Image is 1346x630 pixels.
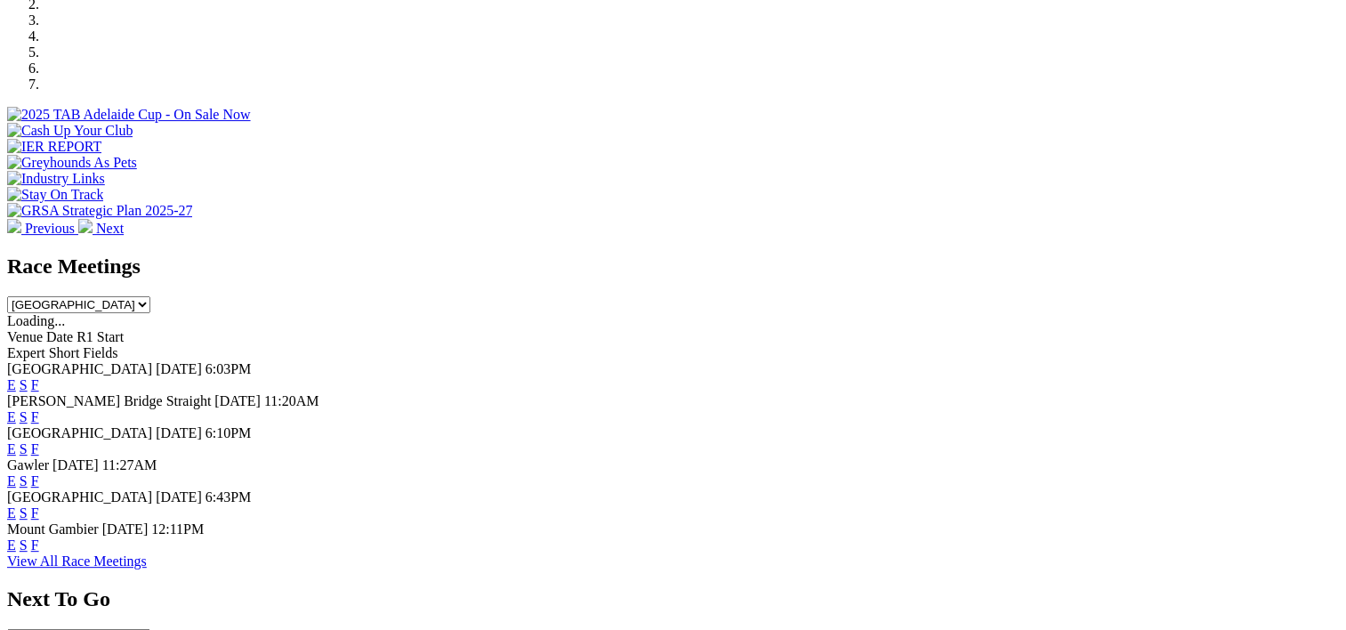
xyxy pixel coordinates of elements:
a: S [20,377,28,392]
a: F [31,409,39,424]
span: Loading... [7,313,65,328]
span: Fields [83,345,117,360]
a: S [20,505,28,521]
span: Expert [7,345,45,360]
span: 6:10PM [206,425,252,440]
a: S [20,537,28,553]
span: [PERSON_NAME] Bridge Straight [7,393,211,408]
span: R1 Start [77,329,124,344]
span: Short [49,345,80,360]
img: chevron-left-pager-white.svg [7,219,21,233]
a: Previous [7,221,78,236]
a: S [20,473,28,489]
img: 2025 TAB Adelaide Cup - On Sale Now [7,107,251,123]
span: Venue [7,329,43,344]
span: Previous [25,221,75,236]
span: Next [96,221,124,236]
img: Stay On Track [7,187,103,203]
span: [DATE] [52,457,99,472]
img: Greyhounds As Pets [7,155,137,171]
span: [GEOGRAPHIC_DATA] [7,489,152,505]
a: F [31,537,39,553]
span: Mount Gambier [7,521,99,537]
a: F [31,377,39,392]
img: Industry Links [7,171,105,187]
span: [DATE] [156,489,202,505]
a: F [31,505,39,521]
span: [DATE] [156,425,202,440]
span: Gawler [7,457,49,472]
a: F [31,473,39,489]
span: [GEOGRAPHIC_DATA] [7,361,152,376]
a: E [7,537,16,553]
a: S [20,409,28,424]
span: Date [46,329,73,344]
span: 11:27AM [102,457,157,472]
a: E [7,505,16,521]
span: [DATE] [156,361,202,376]
a: S [20,441,28,456]
a: E [7,473,16,489]
a: E [7,409,16,424]
a: E [7,441,16,456]
a: F [31,441,39,456]
img: chevron-right-pager-white.svg [78,219,93,233]
span: [DATE] [102,521,149,537]
h2: Next To Go [7,587,1339,611]
span: [GEOGRAPHIC_DATA] [7,425,152,440]
span: 6:43PM [206,489,252,505]
span: 12:11PM [151,521,204,537]
img: GRSA Strategic Plan 2025-27 [7,203,192,219]
a: E [7,377,16,392]
span: 6:03PM [206,361,252,376]
a: Next [78,221,124,236]
img: IER REPORT [7,139,101,155]
h2: Race Meetings [7,254,1339,279]
a: View All Race Meetings [7,553,147,569]
span: [DATE] [214,393,261,408]
span: 11:20AM [264,393,319,408]
img: Cash Up Your Club [7,123,133,139]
